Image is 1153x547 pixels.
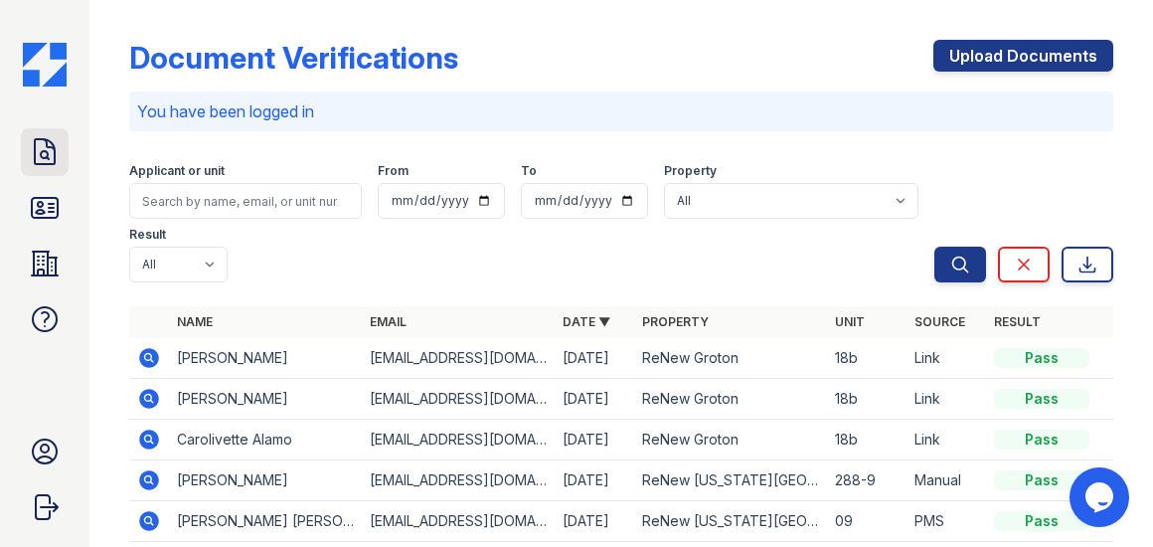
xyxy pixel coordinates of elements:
[169,338,362,379] td: [PERSON_NAME]
[362,420,555,460] td: [EMAIL_ADDRESS][DOMAIN_NAME]
[362,338,555,379] td: [EMAIL_ADDRESS][DOMAIN_NAME]
[555,501,634,542] td: [DATE]
[906,420,986,460] td: Link
[362,460,555,501] td: [EMAIL_ADDRESS][DOMAIN_NAME]
[994,430,1089,450] div: Pass
[835,314,865,329] a: Unit
[378,163,409,179] label: From
[362,501,555,542] td: [EMAIL_ADDRESS][DOMAIN_NAME]
[827,420,906,460] td: 18b
[169,420,362,460] td: Carolivette Alamo
[827,379,906,420] td: 18b
[169,379,362,420] td: [PERSON_NAME]
[1070,467,1133,527] iframe: chat widget
[169,501,362,542] td: [PERSON_NAME] [PERSON_NAME]
[994,348,1089,368] div: Pass
[362,379,555,420] td: [EMAIL_ADDRESS][DOMAIN_NAME]
[664,163,717,179] label: Property
[129,227,166,243] label: Result
[906,338,986,379] td: Link
[555,379,634,420] td: [DATE]
[994,389,1089,409] div: Pass
[137,99,1105,123] p: You have been logged in
[634,420,827,460] td: ReNew Groton
[994,314,1041,329] a: Result
[169,460,362,501] td: [PERSON_NAME]
[906,460,986,501] td: Manual
[370,314,407,329] a: Email
[634,460,827,501] td: ReNew [US_STATE][GEOGRAPHIC_DATA]
[555,420,634,460] td: [DATE]
[933,40,1113,72] a: Upload Documents
[906,501,986,542] td: PMS
[994,511,1089,531] div: Pass
[563,314,610,329] a: Date ▼
[129,183,362,219] input: Search by name, email, or unit number
[521,163,537,179] label: To
[914,314,965,329] a: Source
[827,501,906,542] td: 09
[634,501,827,542] td: ReNew [US_STATE][GEOGRAPHIC_DATA]
[129,163,225,179] label: Applicant or unit
[555,338,634,379] td: [DATE]
[994,470,1089,490] div: Pass
[555,460,634,501] td: [DATE]
[129,40,458,76] div: Document Verifications
[827,460,906,501] td: 288-9
[634,379,827,420] td: ReNew Groton
[23,43,67,87] img: CE_Icon_Blue-c292c112584629df590d857e76928e9f676e5b41ef8f769ba2f05ee15b207248.png
[634,338,827,379] td: ReNew Groton
[177,314,213,329] a: Name
[906,379,986,420] td: Link
[642,314,709,329] a: Property
[827,338,906,379] td: 18b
